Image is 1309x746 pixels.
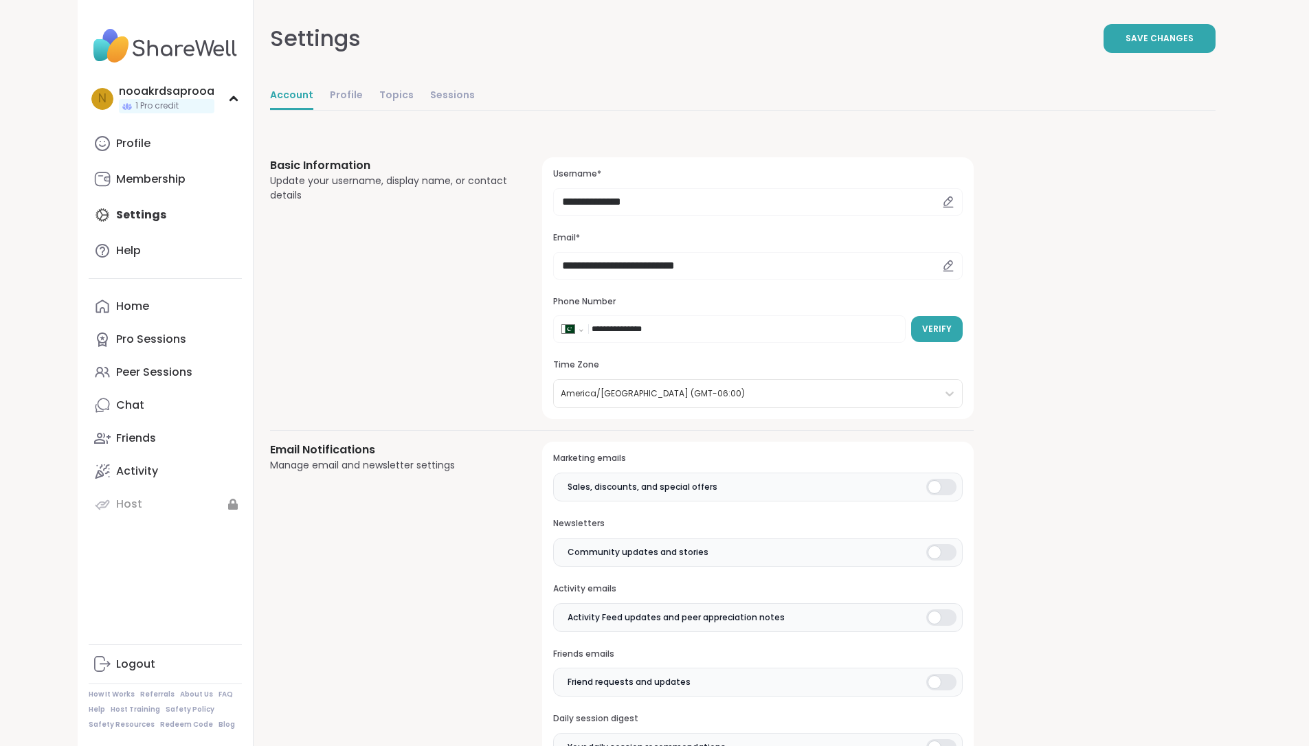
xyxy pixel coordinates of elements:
h3: Newsletters [553,518,962,530]
div: Peer Sessions [116,365,192,380]
a: Profile [89,127,242,160]
a: Sessions [430,82,475,110]
a: How It Works [89,690,135,699]
a: FAQ [219,690,233,699]
div: Manage email and newsletter settings [270,458,510,473]
a: Profile [330,82,363,110]
div: Pro Sessions [116,332,186,347]
a: Host [89,488,242,521]
span: Activity Feed updates and peer appreciation notes [568,611,785,624]
span: n [98,90,107,108]
div: Settings [270,22,361,55]
h3: Activity emails [553,583,962,595]
div: Chat [116,398,144,413]
a: Activity [89,455,242,488]
a: Account [270,82,313,110]
div: Activity [116,464,158,479]
a: Help [89,705,105,714]
button: Verify [911,316,963,342]
h3: Marketing emails [553,453,962,464]
a: Membership [89,163,242,196]
span: 1 Pro credit [135,100,179,112]
h3: Daily session digest [553,713,962,725]
a: Home [89,290,242,323]
div: Profile [116,136,150,151]
a: About Us [180,690,213,699]
span: Save Changes [1126,32,1194,45]
span: Community updates and stories [568,546,708,558]
button: Save Changes [1104,24,1216,53]
div: Update your username, display name, or contact details [270,174,510,203]
a: Redeem Code [160,720,213,730]
span: Friend requests and updates [568,676,691,688]
a: Blog [219,720,235,730]
h3: Basic Information [270,157,510,174]
div: nooakrdsaprooa [119,84,214,99]
a: Safety Policy [166,705,214,714]
h3: Phone Number [553,296,962,308]
div: Friends [116,431,156,446]
a: Host Training [111,705,160,714]
div: Home [116,299,149,314]
div: Logout [116,657,155,672]
a: Logout [89,648,242,681]
span: Verify [922,323,952,335]
a: Pro Sessions [89,323,242,356]
a: Safety Resources [89,720,155,730]
div: Membership [116,172,186,187]
div: Help [116,243,141,258]
h3: Time Zone [553,359,962,371]
a: Help [89,234,242,267]
h3: Username* [553,168,962,180]
a: Chat [89,389,242,422]
span: Sales, discounts, and special offers [568,481,717,493]
a: Friends [89,422,242,455]
a: Peer Sessions [89,356,242,389]
div: Host [116,497,142,512]
h3: Email Notifications [270,442,510,458]
img: ShareWell Nav Logo [89,22,242,70]
a: Referrals [140,690,175,699]
h3: Friends emails [553,648,962,660]
a: Topics [379,82,414,110]
h3: Email* [553,232,962,244]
